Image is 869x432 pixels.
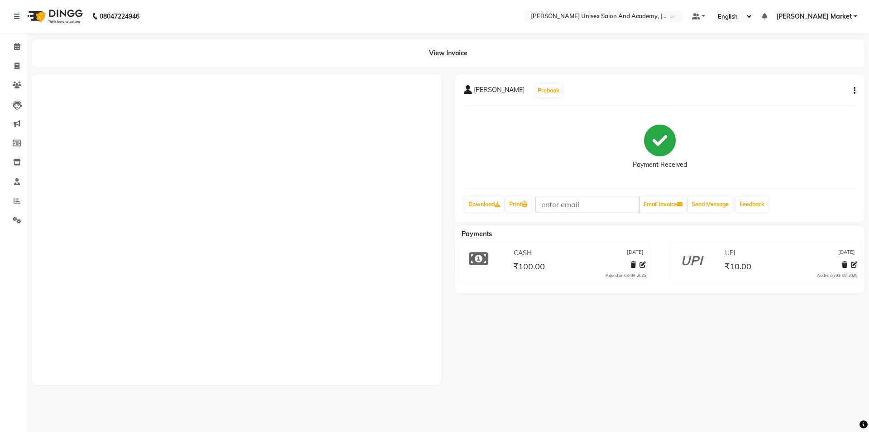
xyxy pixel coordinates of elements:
[640,197,686,212] button: Email Invoice
[725,261,751,274] span: ₹10.00
[725,248,735,258] span: UPI
[100,4,139,29] b: 08047224946
[23,4,85,29] img: logo
[736,197,768,212] a: Feedback
[474,85,525,98] span: [PERSON_NAME]
[513,261,545,274] span: ₹100.00
[688,197,732,212] button: Send Message
[817,272,857,279] div: Added on 03-09-2025
[838,248,855,258] span: [DATE]
[32,39,864,67] div: View Invoice
[514,248,532,258] span: CASH
[465,197,504,212] a: Download
[535,196,640,213] input: enter email
[506,197,531,212] a: Print
[606,272,646,279] div: Added on 03-09-2025
[633,160,687,170] div: Payment Received
[776,12,852,21] span: [PERSON_NAME] Market
[462,230,492,238] span: Payments
[627,248,644,258] span: [DATE]
[535,84,562,97] button: Prebook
